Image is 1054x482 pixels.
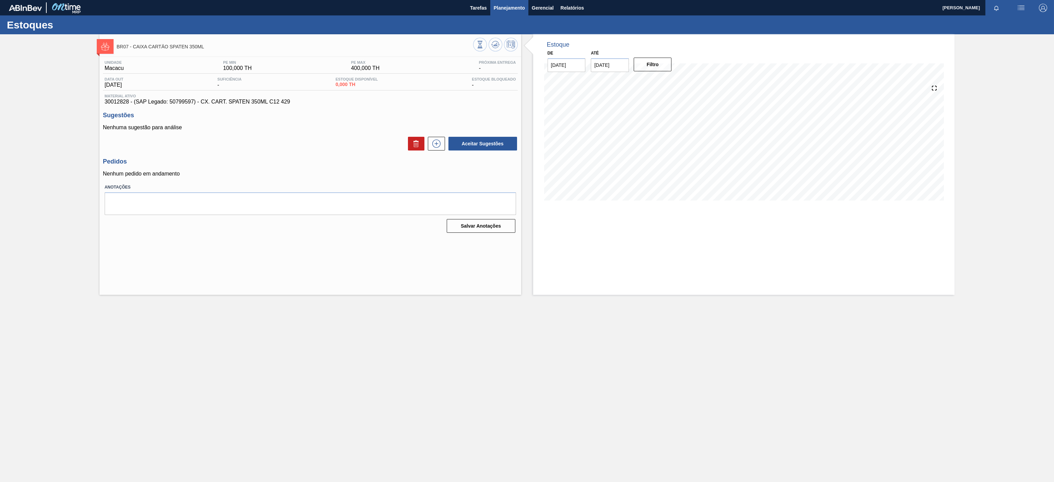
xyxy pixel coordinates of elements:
[405,137,424,150] div: Excluir Sugestões
[472,77,516,81] span: Estoque Bloqueado
[591,58,629,72] input: dd/mm/yyyy
[117,44,473,49] span: BR07 - CAIXA CARTÃO SPATEN 350ML
[103,124,518,131] p: Nenhuma sugestão para análise
[336,77,378,81] span: Estoque Disponível
[489,38,502,51] button: Atualizar Gráfico
[547,41,570,48] div: Estoque
[105,65,124,71] span: Macacu
[336,82,378,87] span: 0,000 TH
[216,77,243,88] div: -
[634,58,672,71] button: Filtro
[351,60,379,64] span: PE MAX
[494,4,525,12] span: Planejamento
[7,21,129,29] h1: Estoques
[105,60,124,64] span: Unidade
[548,51,553,56] label: De
[105,77,124,81] span: Data out
[218,77,242,81] span: Suficiência
[479,60,516,64] span: Próxima Entrega
[504,38,518,51] button: Programar Estoque
[103,158,518,165] h3: Pedidos
[223,65,251,71] span: 100,000 TH
[103,171,518,177] p: Nenhum pedido em andamento
[105,94,516,98] span: Material ativo
[1039,4,1047,12] img: Logout
[470,77,517,88] div: -
[223,60,251,64] span: PE MIN
[101,42,109,51] img: Ícone
[105,182,516,192] label: Anotações
[473,38,487,51] button: Visão Geral dos Estoques
[532,4,554,12] span: Gerencial
[103,112,518,119] h3: Sugestões
[477,60,518,71] div: -
[591,51,599,56] label: Até
[445,136,518,151] div: Aceitar Sugestões
[424,137,445,150] div: Nova sugestão
[9,5,42,11] img: TNhmsLtSVTkK8tSr43FrP2fwEKptu5GPRR3wAAAABJRU5ErkJggg==
[351,65,379,71] span: 400,000 TH
[1017,4,1025,12] img: userActions
[105,99,516,105] span: 30012828 - (SAP Legado: 50799597) - CX. CART. SPATEN 350ML C12 429
[985,3,1007,13] button: Notificações
[470,4,487,12] span: Tarefas
[447,219,515,233] button: Salvar Anotações
[561,4,584,12] span: Relatórios
[448,137,517,150] button: Aceitar Sugestões
[105,82,124,88] span: [DATE]
[548,58,586,72] input: dd/mm/yyyy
